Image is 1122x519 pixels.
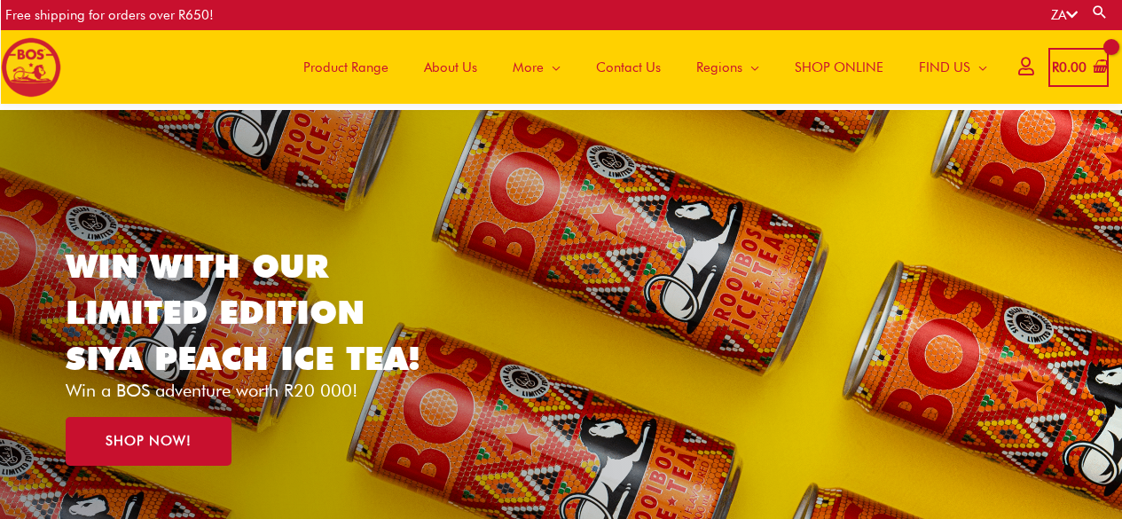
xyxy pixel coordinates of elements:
a: SHOP ONLINE [777,30,901,104]
a: More [495,30,578,104]
a: Product Range [286,30,406,104]
a: ZA [1051,7,1078,23]
a: About Us [406,30,495,104]
img: BOS logo finals-200px [1,37,61,98]
span: Regions [696,41,742,94]
a: SHOP NOW! [66,417,231,466]
a: Search button [1091,4,1109,20]
a: Contact Us [578,30,679,104]
span: SHOP NOW! [106,435,192,448]
span: More [513,41,544,94]
span: SHOP ONLINE [795,41,883,94]
p: Win a BOS adventure worth R20 000! [66,381,448,399]
a: WIN WITH OUR LIMITED EDITION SIYA PEACH ICE TEA! [66,246,420,378]
span: About Us [424,41,477,94]
nav: Site Navigation [272,30,1005,104]
span: Product Range [303,41,388,94]
bdi: 0.00 [1052,59,1087,75]
span: R [1052,59,1059,75]
a: View Shopping Cart, empty [1048,48,1109,88]
a: Regions [679,30,777,104]
span: FIND US [919,41,970,94]
span: Contact Us [596,41,661,94]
